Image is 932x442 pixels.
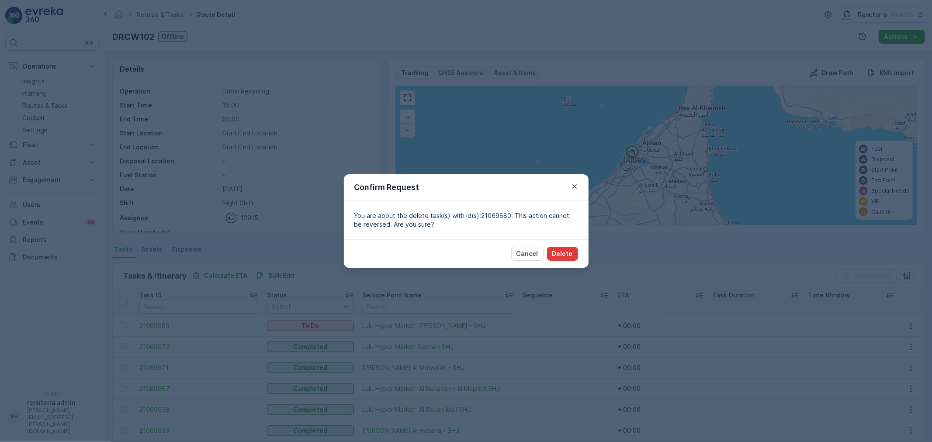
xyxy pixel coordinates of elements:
[552,249,573,258] p: Delete
[547,247,578,261] button: Delete
[354,181,419,193] p: Confirm Request
[354,211,578,229] p: You are about the delete task(s) with id(s):21069680. This action cannot be reversed. Are you sure?
[516,249,538,258] p: Cancel
[511,247,544,261] button: Cancel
